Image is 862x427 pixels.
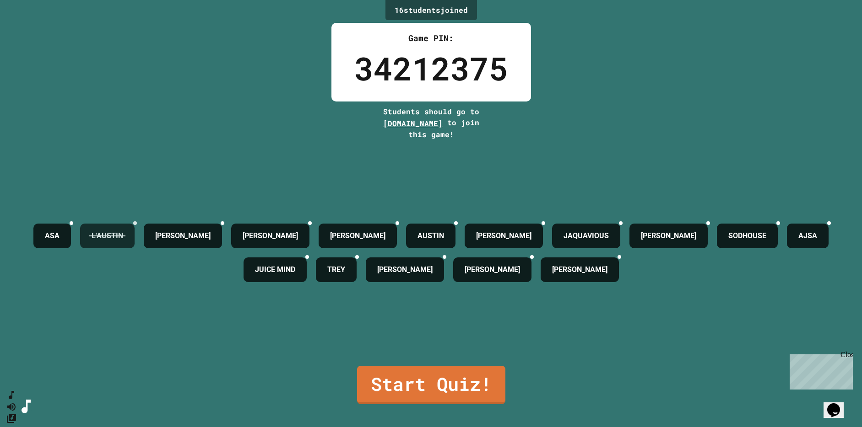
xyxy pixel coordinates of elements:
[465,264,520,275] h4: [PERSON_NAME]
[641,230,696,241] h4: [PERSON_NAME]
[6,401,17,412] button: Mute music
[417,230,444,241] h4: AUSTIN
[383,118,443,128] span: [DOMAIN_NAME]
[374,106,488,140] div: Students should go to to join this game!
[564,230,609,241] h4: JAQUAVIOUS
[357,366,505,404] a: Start Quiz!
[824,390,853,418] iframe: chat widget
[243,230,298,241] h4: [PERSON_NAME]
[354,32,508,44] div: Game PIN:
[786,351,853,390] iframe: chat widget
[4,4,63,58] div: Chat with us now!Close
[255,264,295,275] h4: JUICE MIND
[155,230,211,241] h4: [PERSON_NAME]
[377,264,433,275] h4: [PERSON_NAME]
[476,230,531,241] h4: [PERSON_NAME]
[327,264,345,275] h4: TREY
[728,230,766,241] h4: SODHOUSE
[45,230,60,241] h4: ASA
[354,44,508,92] div: 34212375
[798,230,817,241] h4: AJSA
[6,390,17,401] button: SpeedDial basic example
[92,230,123,241] h4: L'AUSTIN
[330,230,385,241] h4: [PERSON_NAME]
[6,412,17,424] button: Change Music
[552,264,607,275] h4: [PERSON_NAME]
